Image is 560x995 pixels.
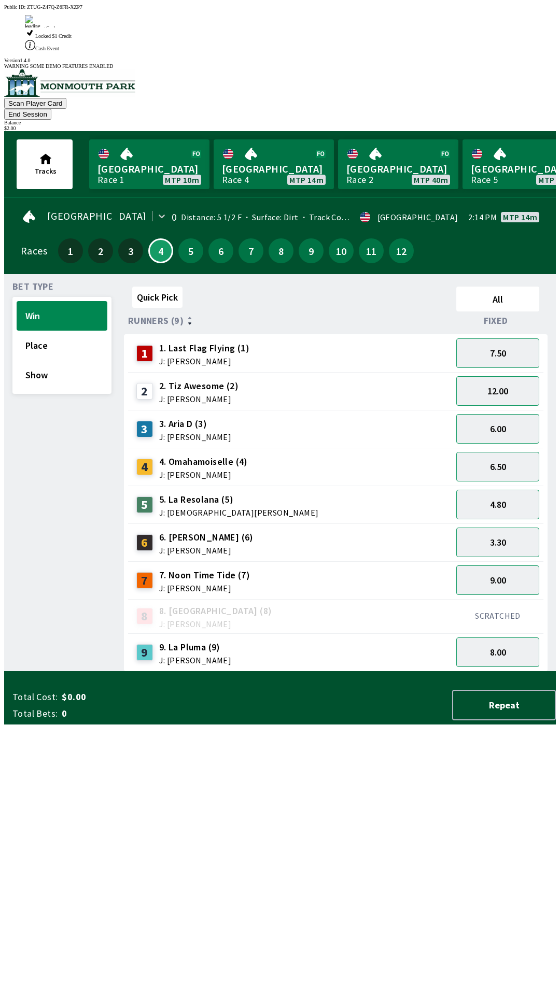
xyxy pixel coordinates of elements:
span: 0 [62,707,225,720]
div: Race 1 [97,176,124,184]
span: 8 [271,247,291,254]
button: Quick Pick [132,287,183,308]
div: $ 2.00 [4,125,556,131]
span: ZTUG-Z47Q-Z6FR-XZP7 [27,4,82,10]
span: 3. Aria D (3) [159,417,231,431]
button: 2 [88,238,113,263]
div: WARNING SOME DEMO FEATURES ENABLED [4,63,556,69]
span: 6.00 [490,423,506,435]
button: End Session [4,109,51,120]
div: Version 1.4.0 [4,58,556,63]
button: 8.00 [456,637,539,667]
button: 6.00 [456,414,539,444]
button: 8 [269,238,293,263]
span: 3 [121,247,141,254]
span: 5 [181,247,201,254]
div: 2 [136,383,153,400]
span: 6 [211,247,231,254]
div: 5 [136,496,153,513]
span: 6.50 [490,461,506,473]
a: [GEOGRAPHIC_DATA]Race 2MTP 40m [338,139,458,189]
span: J: [DEMOGRAPHIC_DATA][PERSON_NAME] [159,508,319,517]
span: 4 [152,248,170,253]
span: [GEOGRAPHIC_DATA] [97,162,201,176]
span: 1. Last Flag Flying (1) [159,342,249,355]
span: 8.00 [490,646,506,658]
div: Race 2 [346,176,373,184]
button: 4 [148,238,173,263]
span: 9.00 [490,574,506,586]
div: 3 [136,421,153,437]
span: 12 [391,247,411,254]
span: Locked $1 Credit [35,33,72,39]
button: 6 [208,238,233,263]
span: 2. Tiz Awesome (2) [159,379,239,393]
button: Tracks [17,139,73,189]
span: 4. Omahamoiselle (4) [159,455,248,468]
button: 3.30 [456,528,539,557]
span: 9 [301,247,321,254]
div: [GEOGRAPHIC_DATA] [377,213,458,221]
div: 4 [136,459,153,475]
button: 12.00 [456,376,539,406]
span: MTP 14m [503,213,537,221]
button: 9 [299,238,324,263]
button: 4.80 [456,490,539,519]
span: 6. [PERSON_NAME] (6) [159,531,254,544]
div: Fixed [452,316,543,326]
a: [GEOGRAPHIC_DATA]Race 1MTP 10m [89,139,209,189]
button: Scan Player Card [4,98,66,109]
span: 12.00 [487,385,508,397]
div: 9 [136,644,153,661]
button: 3 [118,238,143,263]
span: Fixed [484,317,508,325]
span: [GEOGRAPHIC_DATA] [222,162,326,176]
span: J: [PERSON_NAME] [159,546,254,555]
div: 1 [136,345,153,362]
button: 7.50 [456,338,539,368]
span: Distance: 5 1/2 F [181,212,242,222]
span: Total Cost: [12,691,58,703]
div: Public ID: [4,4,556,10]
span: 7 [241,247,261,254]
span: [GEOGRAPHIC_DATA] [47,212,147,220]
span: 8. [GEOGRAPHIC_DATA] (8) [159,604,272,618]
span: 7. Noon Time Tide (7) [159,568,250,582]
button: Show [17,360,107,390]
button: 11 [359,238,384,263]
div: Race 5 [471,176,498,184]
img: loading [25,15,40,29]
span: J: [PERSON_NAME] [159,357,249,365]
span: Show [25,369,99,381]
img: venue logo [4,69,135,97]
span: Repeat [461,699,547,711]
span: 2:14 PM [468,213,497,221]
div: Races [21,247,47,255]
span: 7.50 [490,347,506,359]
span: Tracks [35,166,57,176]
button: Repeat [452,690,556,720]
span: Cash Event [35,46,59,51]
button: Place [17,331,107,360]
a: [GEOGRAPHIC_DATA]Race 4MTP 14m [214,139,334,189]
span: 10 [331,247,351,254]
span: MTP 40m [414,176,448,184]
span: [GEOGRAPHIC_DATA] [346,162,450,176]
span: J: [PERSON_NAME] [159,471,248,479]
button: 10 [329,238,354,263]
span: 11 [361,247,381,254]
div: SCRATCHED [456,610,539,621]
span: J: [PERSON_NAME] [159,620,272,628]
span: 4.80 [490,499,506,510]
div: 6 [136,534,153,551]
div: 0 [172,213,177,221]
span: Track Condition: Firm [299,212,390,222]
span: J: [PERSON_NAME] [159,433,231,441]
button: 1 [58,238,83,263]
span: Bet Type [12,282,53,291]
span: 5. La Resolana (5) [159,493,319,506]
span: 3.30 [490,536,506,548]
span: Quick Pick [137,291,178,303]
span: 2 [91,247,110,254]
button: 6.50 [456,452,539,481]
